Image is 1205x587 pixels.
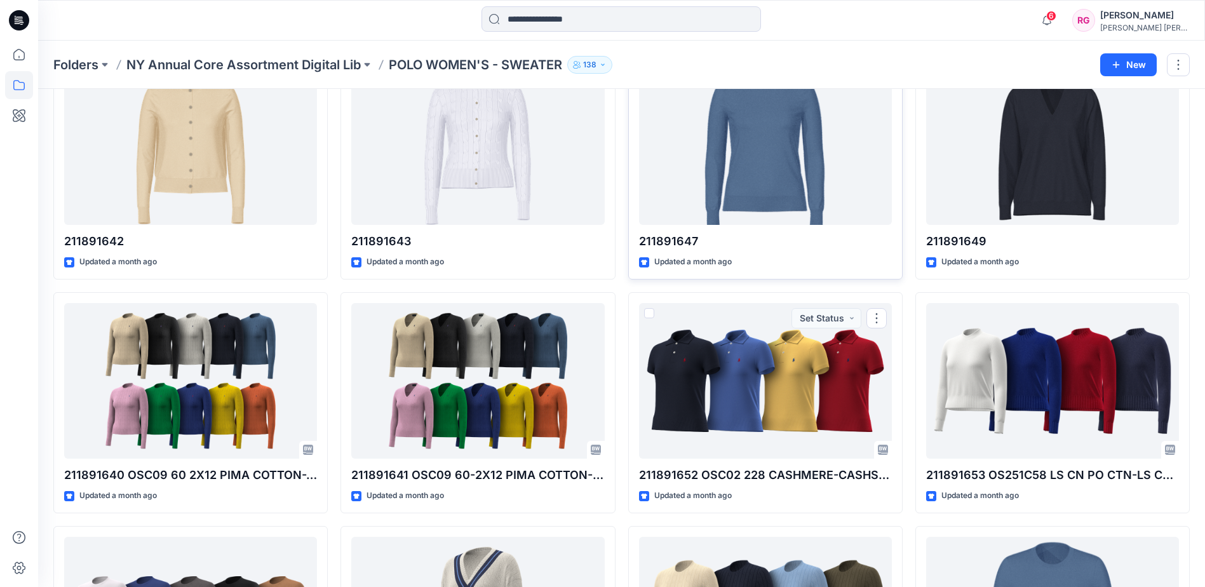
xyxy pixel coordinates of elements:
[351,303,604,459] a: 211891641 OSC09 60-2X12 PIMA COTTON-KIMBERLY-LONG SLEEVE-PULLOVER
[64,233,317,250] p: 211891642
[389,56,562,74] p: POLO WOMEN'S - SWEATER
[567,56,612,74] button: 138
[367,489,444,503] p: Updated a month ago
[367,255,444,269] p: Updated a month ago
[1100,23,1189,32] div: [PERSON_NAME] [PERSON_NAME]
[639,233,892,250] p: 211891647
[64,466,317,484] p: 211891640 OSC09 60 2X12 PIMA COTTON-JULIANNA-LONG SLEEVE-PULLOVER
[79,255,157,269] p: Updated a month ago
[1072,9,1095,32] div: RG
[654,489,732,503] p: Updated a month ago
[1046,11,1056,21] span: 6
[639,69,892,225] a: 211891647
[926,466,1179,484] p: 211891653 OS251C58 LS CN PO CTN-LS CN PO-LONG SLEEVE-PULLOVER
[941,255,1019,269] p: Updated a month ago
[926,303,1179,459] a: 211891653 OS251C58 LS CN PO CTN-LS CN PO-LONG SLEEVE-PULLOVER
[1100,8,1189,23] div: [PERSON_NAME]
[654,255,732,269] p: Updated a month ago
[351,69,604,225] a: 211891643
[351,233,604,250] p: 211891643
[639,466,892,484] p: 211891652 OSC02 228 CASHMERE-CASHSSPOLO-SHORT SLEEVE-PULLOVER SFA
[64,303,317,459] a: 211891640 OSC09 60 2X12 PIMA COTTON-JULIANNA-LONG SLEEVE-PULLOVER
[583,58,596,72] p: 138
[1100,53,1157,76] button: New
[64,69,317,225] a: 211891642
[351,466,604,484] p: 211891641 OSC09 60-2X12 PIMA COTTON-[PERSON_NAME]-LONG SLEEVE-PULLOVER
[126,56,361,74] a: NY Annual Core Assortment Digital Lib
[926,69,1179,225] a: 211891649
[53,56,98,74] a: Folders
[639,303,892,459] a: 211891652 OSC02 228 CASHMERE-CASHSSPOLO-SHORT SLEEVE-PULLOVER SFA
[941,489,1019,503] p: Updated a month ago
[79,489,157,503] p: Updated a month ago
[926,233,1179,250] p: 211891649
